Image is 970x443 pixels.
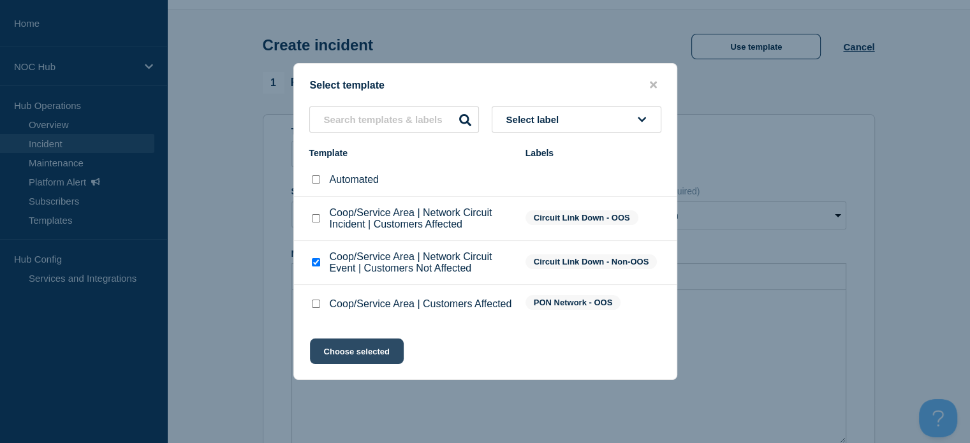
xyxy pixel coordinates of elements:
p: Coop/Service Area | Network Circuit Incident | Customers Affected [330,207,513,230]
button: Select label [492,106,661,133]
input: Automated checkbox [312,175,320,184]
p: Coop/Service Area | Customers Affected [330,298,512,310]
input: Coop/Service Area | Network Circuit Event | Customers Not Affected checkbox [312,258,320,266]
span: Select label [506,114,564,125]
p: Coop/Service Area | Network Circuit Event | Customers Not Affected [330,251,513,274]
input: Search templates & labels [309,106,479,133]
span: Circuit Link Down - Non-OOS [525,254,658,269]
span: Circuit Link Down - OOS [525,210,638,225]
div: Template [309,148,513,158]
input: Coop/Service Area | Customers Affected checkbox [312,300,320,308]
p: Automated [330,174,379,185]
input: Coop/Service Area | Network Circuit Incident | Customers Affected checkbox [312,214,320,222]
div: Labels [525,148,661,158]
button: Choose selected [310,338,404,364]
button: close button [646,79,661,91]
div: Select template [294,79,677,91]
span: PON Network - OOS [525,295,621,310]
